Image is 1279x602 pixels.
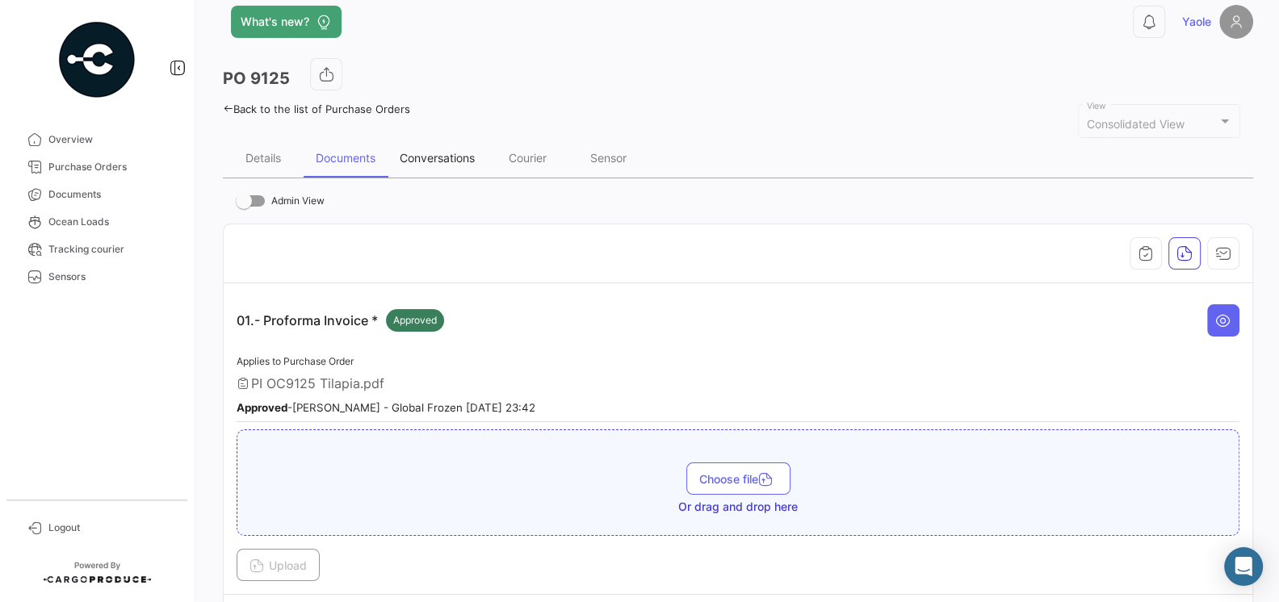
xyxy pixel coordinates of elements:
[48,242,174,257] span: Tracking courier
[48,270,174,284] span: Sensors
[1219,5,1253,39] img: placeholder-user.png
[57,19,137,100] img: powered-by.png
[13,181,181,208] a: Documents
[13,236,181,263] a: Tracking courier
[237,401,535,414] small: - [PERSON_NAME] - Global Frozen [DATE] 23:42
[237,355,354,367] span: Applies to Purchase Order
[393,313,437,328] span: Approved
[250,558,307,572] span: Upload
[251,375,384,391] span: PI OC9125 Tilapia.pdf
[237,401,287,414] b: Approved
[13,126,181,153] a: Overview
[316,151,375,165] div: Documents
[48,520,174,535] span: Logout
[509,151,547,165] div: Courier
[223,102,410,115] a: Back to the list of Purchase Orders
[223,67,290,90] h3: PO 9125
[48,215,174,229] span: Ocean Loads
[237,549,320,581] button: Upload
[48,187,174,202] span: Documents
[245,151,281,165] div: Details
[231,6,342,38] button: What's new?
[1224,547,1263,586] div: Abrir Intercom Messenger
[686,462,790,495] button: Choose file
[271,191,325,211] span: Admin View
[1087,117,1185,131] mat-select-trigger: Consolidated View
[13,208,181,236] a: Ocean Loads
[1182,14,1211,30] span: Yaole
[48,132,174,147] span: Overview
[590,151,627,165] div: Sensor
[678,499,798,515] span: Or drag and drop here
[241,14,309,30] span: What's new?
[699,472,778,486] span: Choose file
[13,263,181,291] a: Sensors
[237,309,444,332] p: 01.- Proforma Invoice *
[13,153,181,181] a: Purchase Orders
[400,151,475,165] div: Conversations
[48,160,174,174] span: Purchase Orders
